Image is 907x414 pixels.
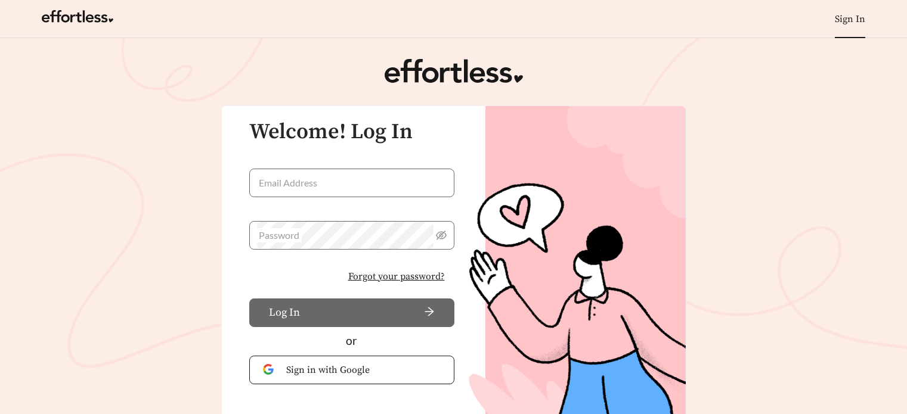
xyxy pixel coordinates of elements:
[249,356,454,384] button: Sign in with Google
[286,363,441,377] span: Sign in with Google
[263,364,277,375] img: Google Authentication
[249,120,454,144] h3: Welcome! Log In
[436,230,447,241] span: eye-invisible
[348,269,445,284] span: Forgot your password?
[249,332,454,350] div: or
[339,264,454,289] button: Forgot your password?
[835,13,865,25] a: Sign In
[249,298,454,327] button: Log Inarrow-right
